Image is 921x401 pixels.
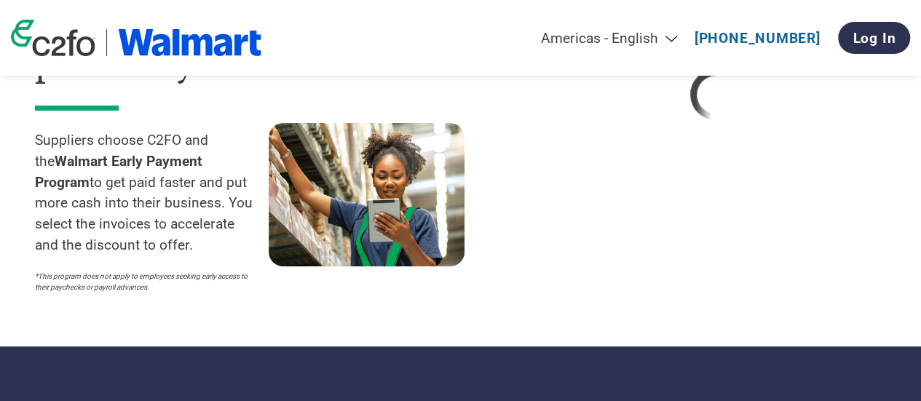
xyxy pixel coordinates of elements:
[118,29,261,56] img: Walmart
[11,20,95,56] img: c2fo logo
[35,153,202,191] strong: Walmart Early Payment Program
[695,30,821,47] a: [PHONE_NUMBER]
[35,271,254,293] p: *This program does not apply to employees seeking early access to their paychecks or payroll adva...
[838,22,910,54] a: Log In
[269,123,465,266] img: supply chain worker
[35,130,269,256] p: Suppliers choose C2FO and the to get paid faster and put more cash into their business. You selec...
